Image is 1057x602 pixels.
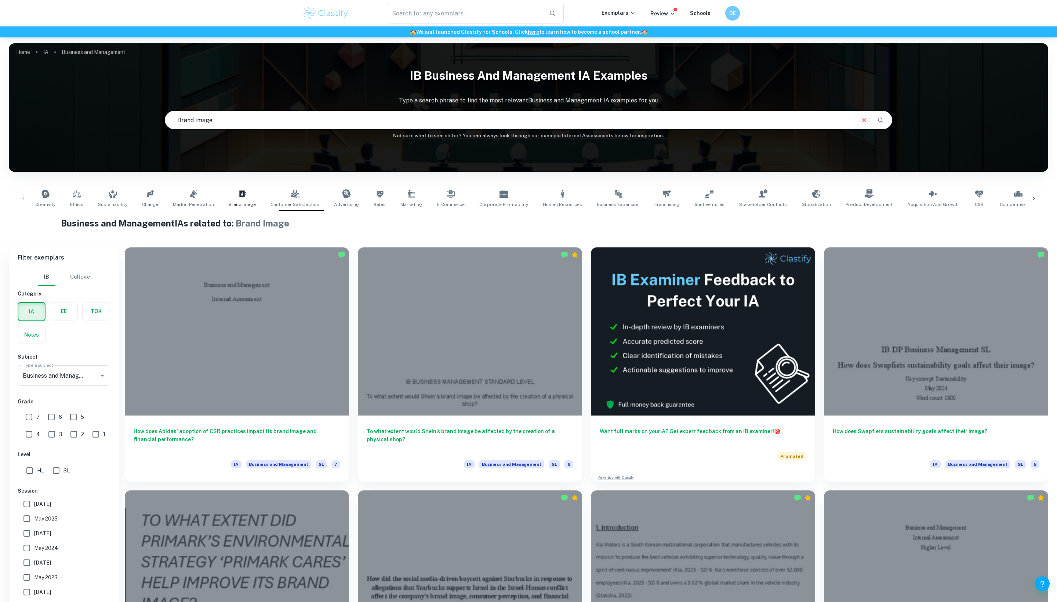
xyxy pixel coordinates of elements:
button: DE [725,6,740,21]
span: May 2025 [34,515,58,523]
span: 🎯 [774,428,780,434]
img: Marked [1027,494,1034,501]
p: Type a search phrase to find the most relevant Business and Management IA examples for you [9,96,1048,105]
span: [DATE] [34,529,51,537]
div: Premium [804,494,811,501]
button: IA [18,303,45,320]
span: Sustainability [98,201,127,208]
span: Business and Management [246,460,311,468]
h6: Grade [18,398,110,406]
span: 🏫 [410,29,416,35]
div: Filter type choice [38,268,90,286]
span: Change [142,201,158,208]
span: Customer Satisfaction [270,201,319,208]
span: Competitiveness [1000,201,1036,208]
span: 5 [81,413,84,421]
div: Premium [571,251,578,258]
button: Notes [18,326,45,344]
span: 7 [36,413,40,421]
span: [DATE] [34,559,51,567]
span: Business Expansion [597,201,640,208]
span: Joint Ventures [694,201,724,208]
button: Help and Feedback [1035,576,1050,591]
img: Marked [794,494,801,501]
span: IA [231,460,241,468]
span: CSR [975,201,984,208]
button: Search [874,114,887,126]
h1: IB Business and Management IA examples [9,64,1048,87]
input: Search for any exemplars... [387,3,543,23]
a: Advertise with Clastify [598,475,634,480]
img: Clastify logo [302,6,349,21]
span: E-commerce [437,201,465,208]
input: E.g. tech company expansion, marketing strategies, motivation theories... [165,110,854,130]
h6: Want full marks on your IA ? Get expert feedback from an IB examiner! [600,427,806,443]
span: Human Resources [543,201,582,208]
p: Business and Management [62,48,126,56]
span: Product Development [846,201,893,208]
a: Home [16,47,30,57]
span: Creativity [35,201,55,208]
h6: How does Swapfiets sustainability goals affect their image? [833,427,1039,451]
span: Promoted [777,452,806,460]
span: IA [464,460,475,468]
span: Brand Image [229,201,256,208]
span: [DATE] [34,588,51,596]
button: EE [50,302,77,320]
span: May 2024 [34,544,58,552]
span: 🏫 [641,29,647,35]
span: Business and Management [945,460,1010,468]
span: SL [316,460,327,468]
p: Review [650,10,675,18]
span: 6 [564,460,573,468]
span: SL [549,460,560,468]
a: here [528,29,539,35]
span: Corporate Profitability [479,201,528,208]
span: [DATE] [34,500,51,508]
label: Type a subject [23,362,53,368]
button: Open [97,370,108,381]
span: 6 [59,413,62,421]
a: How does Swapfiets sustainability goals affect their image?IABusiness and ManagementSL5 [824,247,1048,482]
span: Ethics [70,201,83,208]
button: TOK [83,302,110,320]
span: Marketing [400,201,422,208]
h6: To what extent would Shein’s brand image be affected by the creation of a physical shop? [367,427,573,451]
button: College [70,268,90,286]
h6: Subject [18,353,110,361]
img: Marked [561,494,568,501]
img: Marked [338,251,345,258]
img: Marked [1037,251,1045,258]
a: Schools [690,10,711,16]
span: Advertising [334,201,359,208]
span: Franchising [654,201,679,208]
h6: How does Adidas' adoption of CSR practices impact its brand image and financial performance? [134,427,340,451]
button: Clear [857,113,871,127]
img: Thumbnail [591,247,815,416]
span: Stakeholder Conflicts [739,201,787,208]
span: 4 [36,430,40,438]
span: 1 [103,430,105,438]
h6: Session [18,487,110,495]
div: Premium [1037,494,1045,501]
p: Exemplars [602,9,636,17]
span: May 2023 [34,573,58,581]
span: Acquisition and Growth [907,201,959,208]
h6: Level [18,450,110,458]
h6: We just launched Clastify for Schools. Click to learn how to become a school partner. [1,28,1056,36]
a: Want full marks on yourIA? Get expert feedback from an IB examiner!PromotedAdvertise with Clastify [591,247,815,482]
a: To what extent would Shein’s brand image be affected by the creation of a physical shop?IABusines... [358,247,582,482]
a: How does Adidas' adoption of CSR practices impact its brand image and financial performance?IABus... [125,247,349,482]
h6: DE [729,9,737,17]
span: IA [930,460,941,468]
div: Premium [571,494,578,501]
h6: Not sure what to search for? You can always look through our example Internal Assessments below f... [9,132,1048,139]
span: 5 [1031,460,1039,468]
span: Brand Image [236,218,289,228]
img: Marked [561,251,568,258]
h1: Business and Management IAs related to: [61,217,996,230]
span: SL [63,467,70,475]
h6: Filter exemplars [9,247,119,268]
a: IA [43,47,48,57]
